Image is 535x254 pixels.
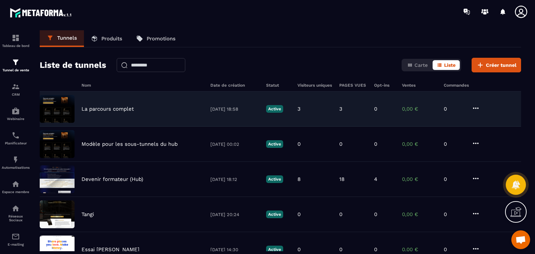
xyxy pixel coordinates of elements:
[40,165,75,193] img: image
[2,214,30,222] p: Réseaux Sociaux
[374,141,377,147] p: 0
[2,77,30,102] a: formationformationCRM
[444,62,456,68] span: Liste
[266,175,283,183] p: Active
[444,246,465,253] p: 0
[266,211,283,218] p: Active
[297,211,301,217] p: 0
[147,35,176,42] p: Promotions
[339,211,342,217] p: 0
[339,106,342,112] p: 3
[2,117,30,121] p: Webinaire
[210,83,259,88] h6: Date de création
[486,62,517,69] span: Créer tunnel
[402,176,437,182] p: 0,00 €
[266,246,283,253] p: Active
[472,58,521,72] button: Créer tunnel
[339,83,367,88] h6: PAGES VUES
[444,106,465,112] p: 0
[10,6,72,19] img: logo
[402,211,437,217] p: 0,00 €
[210,247,259,252] p: [DATE] 14:30
[339,176,344,182] p: 18
[374,211,377,217] p: 0
[84,30,129,47] a: Produits
[402,83,437,88] h6: Ventes
[297,106,301,112] p: 3
[82,246,139,253] p: Essai [PERSON_NAME]
[2,199,30,227] a: social-networksocial-networkRéseaux Sociaux
[297,83,332,88] h6: Visiteurs uniques
[444,141,465,147] p: 0
[2,141,30,145] p: Planificateur
[339,246,342,253] p: 0
[444,83,469,88] h6: Commandes
[11,131,20,140] img: scheduler
[402,106,437,112] p: 0,00 €
[402,246,437,253] p: 0,00 €
[402,141,437,147] p: 0,00 €
[82,176,143,182] p: Devenir formateur (Hub)
[374,176,377,182] p: 4
[2,93,30,96] p: CRM
[297,176,301,182] p: 8
[11,156,20,164] img: automations
[2,53,30,77] a: formationformationTunnel de vente
[82,141,178,147] p: Modèle pour les sous-tunnels du hub
[11,107,20,115] img: automations
[2,68,30,72] p: Tunnel de vente
[101,35,122,42] p: Produits
[2,126,30,150] a: schedulerschedulerPlanificateur
[339,141,342,147] p: 0
[2,190,30,194] p: Espace membre
[2,102,30,126] a: automationsautomationsWebinaire
[40,95,75,123] img: image
[511,230,530,249] a: Ouvrir le chat
[40,58,106,72] h2: Liste de tunnels
[444,211,465,217] p: 0
[11,180,20,188] img: automations
[2,227,30,252] a: emailemailE-mailing
[11,204,20,213] img: social-network
[266,83,290,88] h6: Statut
[210,177,259,182] p: [DATE] 18:12
[403,60,432,70] button: Carte
[40,30,84,47] a: Tunnels
[2,29,30,53] a: formationformationTableau de bord
[374,246,377,253] p: 0
[129,30,183,47] a: Promotions
[2,175,30,199] a: automationsautomationsEspace membre
[82,83,203,88] h6: Nom
[11,58,20,66] img: formation
[374,83,395,88] h6: Opt-ins
[11,82,20,91] img: formation
[266,140,283,148] p: Active
[297,141,301,147] p: 0
[2,166,30,169] p: Automatisations
[2,243,30,246] p: E-mailing
[433,60,460,70] button: Liste
[40,130,75,158] img: image
[57,35,77,41] p: Tunnels
[2,44,30,48] p: Tableau de bord
[210,212,259,217] p: [DATE] 20:24
[210,106,259,112] p: [DATE] 18:58
[82,106,134,112] p: La parcours complet
[210,142,259,147] p: [DATE] 00:02
[266,105,283,113] p: Active
[40,200,75,228] img: image
[297,246,301,253] p: 0
[444,176,465,182] p: 0
[374,106,377,112] p: 0
[11,232,20,241] img: email
[2,150,30,175] a: automationsautomationsAutomatisations
[414,62,428,68] span: Carte
[11,34,20,42] img: formation
[82,211,94,217] p: Tangi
